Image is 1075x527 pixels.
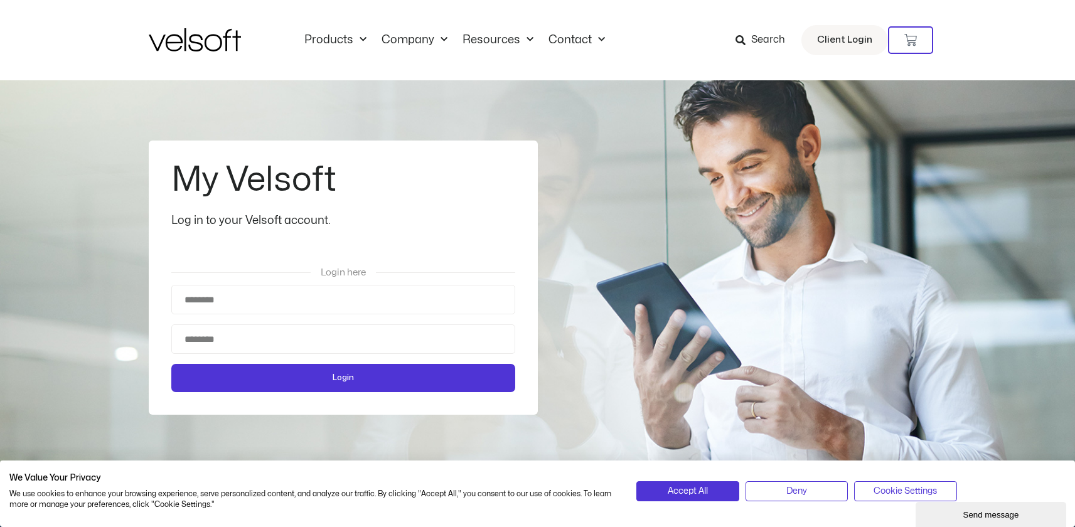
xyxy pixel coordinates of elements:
a: Search [735,29,794,51]
span: Search [751,32,785,48]
a: ResourcesMenu Toggle [455,33,541,47]
span: Accept All [668,484,708,498]
p: We use cookies to enhance your browsing experience, serve personalized content, and analyze our t... [9,489,618,510]
a: CompanyMenu Toggle [374,33,455,47]
nav: Menu [297,33,612,47]
a: ProductsMenu Toggle [297,33,374,47]
div: Log in to your Velsoft account. [171,212,515,230]
h2: We Value Your Privacy [9,472,618,484]
button: Adjust cookie preferences [854,481,956,501]
span: Client Login [817,32,872,48]
span: Login here [321,268,366,277]
a: ContactMenu Toggle [541,33,612,47]
button: Login [171,364,515,392]
button: Accept all cookies [636,481,739,501]
span: Cookie Settings [874,484,937,498]
img: Velsoft Training Materials [149,28,241,51]
h2: My Velsoft [171,163,512,197]
span: Login [333,371,354,385]
button: Deny all cookies [746,481,848,501]
span: Deny [786,484,807,498]
a: Client Login [801,25,888,55]
iframe: chat widget [916,499,1069,527]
